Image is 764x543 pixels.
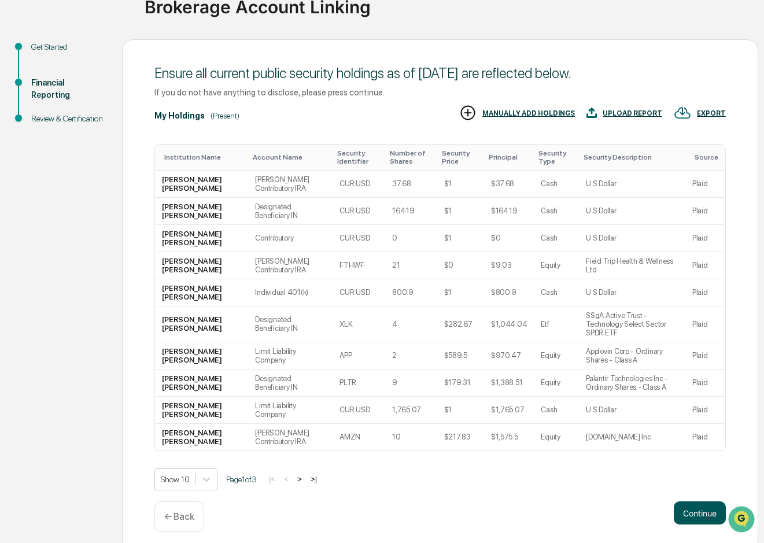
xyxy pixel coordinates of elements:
td: U S Dollar [579,279,685,306]
td: Designated Beneficiary IN [248,306,333,342]
td: [PERSON_NAME] [PERSON_NAME] [155,306,248,342]
td: Cash [534,279,579,306]
div: Toggle SortBy [337,149,381,165]
div: Toggle SortBy [442,149,479,165]
td: Designated Beneficiary IN [248,370,333,397]
td: U S Dollar [579,225,685,252]
span: Page 1 of 3 [226,475,257,484]
button: >| [307,474,320,484]
td: $217.83 [437,424,484,450]
td: XLK [333,306,385,342]
td: Plaid [685,342,725,370]
td: $9.03 [484,252,534,279]
a: Powered byPylon [82,195,140,205]
td: $1,765.07 [484,397,534,424]
img: EXPORT [674,104,691,121]
div: Review & Certification [31,113,104,125]
div: Ensure all current public security holdings as of [DATE] are reflected below. [154,65,726,82]
p: How can we help? [12,24,211,43]
div: (Present) [211,111,239,120]
td: CUR:USD [333,397,385,424]
div: Financial Reporting [31,77,104,101]
td: Plaid [685,198,725,225]
img: 1746055101610-c473b297-6a78-478c-a979-82029cc54cd1 [12,88,32,109]
span: Attestations [95,146,143,157]
td: [PERSON_NAME] Contributory IRA [248,171,333,198]
td: Cash [534,198,579,225]
td: [PERSON_NAME] [PERSON_NAME] [155,198,248,225]
div: Toggle SortBy [390,149,432,165]
div: Get Started [31,41,104,53]
td: CUR:USD [333,171,385,198]
td: 4 [385,306,437,342]
td: Plaid [685,424,725,450]
span: Pylon [115,196,140,205]
div: Toggle SortBy [164,153,243,161]
td: Plaid [685,306,725,342]
td: Plaid [685,225,725,252]
td: $164.19 [484,198,534,225]
td: $1,575.5 [484,424,534,450]
td: Cash [534,397,579,424]
td: CUR:USD [333,279,385,306]
div: If you do not have anything to disclose, please press continue. [154,87,726,97]
td: U S Dollar [579,397,685,424]
iframe: Open customer support [727,505,758,536]
td: CUR:USD [333,198,385,225]
td: $1 [437,198,484,225]
button: > [294,474,305,484]
td: $282.67 [437,306,484,342]
td: $589.5 [437,342,484,370]
td: $1 [437,279,484,306]
td: Designated Beneficiary IN [248,198,333,225]
td: $0 [484,225,534,252]
td: Plaid [685,397,725,424]
a: 🖐️Preclearance [7,141,79,162]
span: Preclearance [23,146,75,157]
td: [PERSON_NAME] [PERSON_NAME] [155,171,248,198]
p: ← Back [164,511,194,522]
td: Plaid [685,279,725,306]
td: AMZN [333,424,385,450]
div: EXPORT [697,109,726,117]
td: 800.9 [385,279,437,306]
td: U S Dollar [579,171,685,198]
td: $0 [437,252,484,279]
div: Toggle SortBy [538,149,574,165]
td: 37.68 [385,171,437,198]
div: UPLOAD REPORT [603,109,662,117]
td: $1 [437,397,484,424]
td: 10 [385,424,437,450]
td: Individual 401(k) [248,279,333,306]
td: $179.31 [437,370,484,397]
div: 🗄️ [84,147,93,156]
div: Toggle SortBy [695,153,721,161]
button: < [280,474,292,484]
td: U S Dollar [579,198,685,225]
td: $800.9 [484,279,534,306]
td: Limit Liability Company [248,342,333,370]
td: [PERSON_NAME] [PERSON_NAME] [155,397,248,424]
td: [DOMAIN_NAME] Inc. [579,424,685,450]
td: Applovin Corp - Ordinary Shares - Class A [579,342,685,370]
td: $1 [437,171,484,198]
td: Plaid [685,171,725,198]
div: Toggle SortBy [489,153,530,161]
td: [PERSON_NAME] [PERSON_NAME] [155,424,248,450]
a: 🔎Data Lookup [7,163,77,184]
div: Toggle SortBy [253,153,328,161]
td: [PERSON_NAME] [PERSON_NAME] [155,225,248,252]
button: |< [265,474,279,484]
td: $1,044.04 [484,306,534,342]
td: $37.68 [484,171,534,198]
td: PLTR [333,370,385,397]
td: APP [333,342,385,370]
td: Equity [534,424,579,450]
td: Field Trip Health & Wellness Ltd [579,252,685,279]
div: My Holdings [154,111,205,120]
td: Contributory [248,225,333,252]
img: UPLOAD REPORT [586,104,597,121]
td: 2 [385,342,437,370]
